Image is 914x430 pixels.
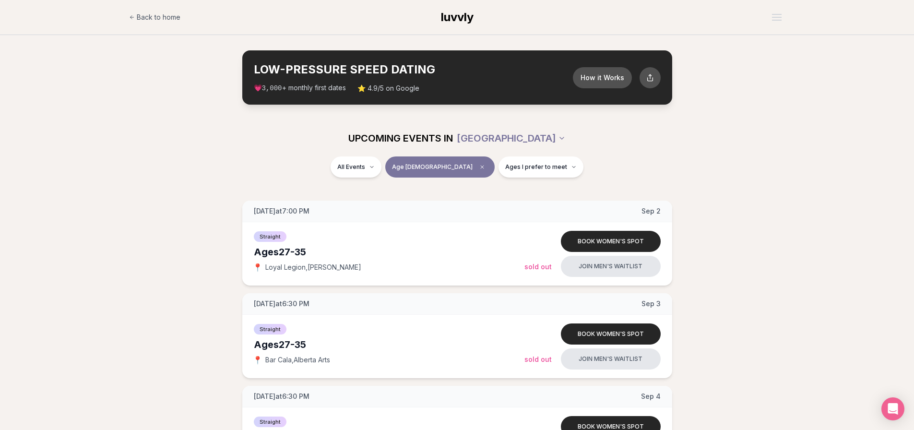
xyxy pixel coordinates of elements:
button: Age [DEMOGRAPHIC_DATA]Clear age [385,156,495,178]
span: All Events [337,163,365,171]
span: Sep 4 [641,392,661,401]
span: [DATE] at 6:30 PM [254,299,309,309]
button: [GEOGRAPHIC_DATA] [457,128,566,149]
button: Ages I prefer to meet [499,156,583,178]
span: Back to home [137,12,180,22]
span: Sep 3 [641,299,661,309]
div: Ages 27-35 [254,245,524,259]
span: [DATE] at 6:30 PM [254,392,309,401]
span: Sold Out [524,355,552,363]
button: Book women's spot [561,231,661,252]
button: Book women's spot [561,323,661,345]
span: Ages I prefer to meet [505,163,567,171]
span: UPCOMING EVENTS IN [348,131,453,145]
button: Open menu [768,10,785,24]
a: Back to home [129,8,180,27]
span: [DATE] at 7:00 PM [254,206,309,216]
h2: LOW-PRESSURE SPEED DATING [254,62,573,77]
span: Straight [254,324,286,334]
span: 📍 [254,263,261,271]
span: Sep 2 [641,206,661,216]
span: Age [DEMOGRAPHIC_DATA] [392,163,473,171]
button: All Events [331,156,381,178]
span: 📍 [254,356,261,364]
span: ⭐ 4.9/5 on Google [357,84,419,93]
button: Join men's waitlist [561,256,661,277]
button: Join men's waitlist [561,348,661,370]
span: Sold Out [524,263,552,271]
span: Straight [254,231,286,242]
span: Straight [254,417,286,427]
a: luvvly [441,10,474,25]
span: Clear age [476,161,488,173]
span: luvvly [441,10,474,24]
span: Loyal Legion , [PERSON_NAME] [265,263,361,272]
button: How it Works [573,67,632,88]
div: Ages 27-35 [254,338,524,351]
span: 3,000 [262,84,282,92]
div: Open Intercom Messenger [881,397,904,420]
span: 💗 + monthly first dates [254,83,346,93]
span: Bar Cala , Alberta Arts [265,355,330,365]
